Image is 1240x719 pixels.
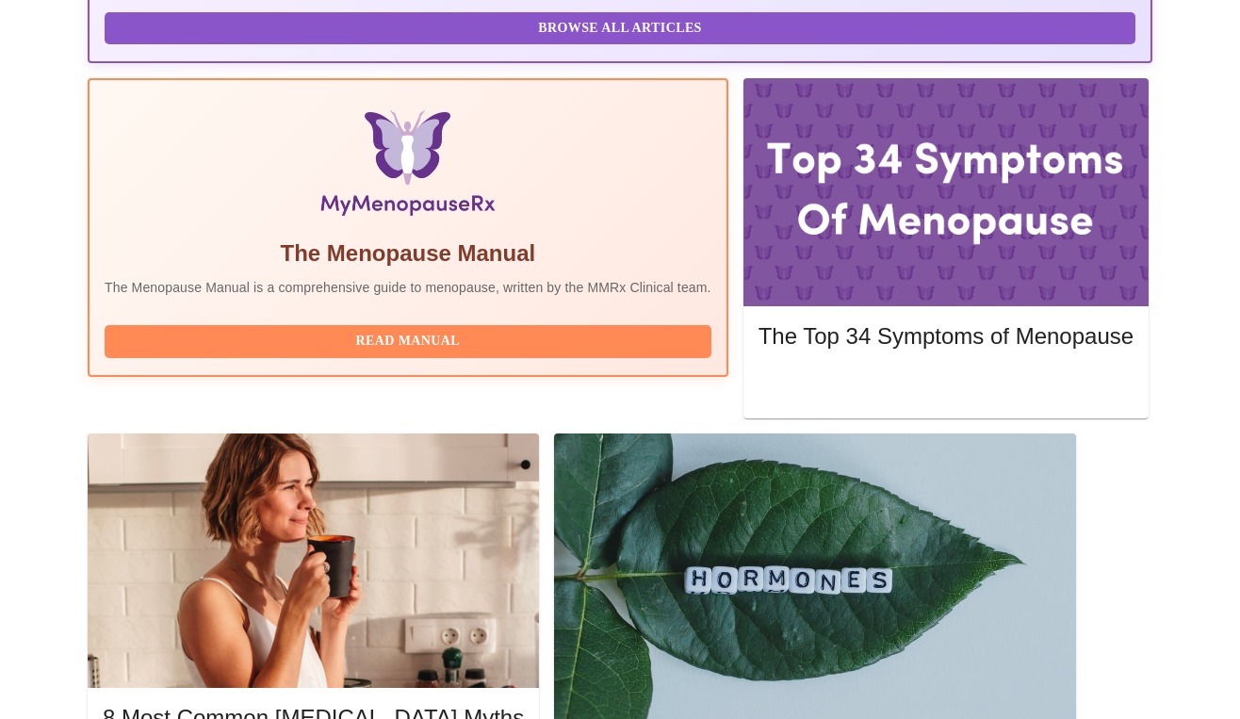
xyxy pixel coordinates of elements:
button: Read Manual [105,325,711,358]
button: Read More [759,369,1134,402]
h5: The Top 34 Symptoms of Menopause [759,321,1134,351]
span: Read Manual [123,330,693,353]
p: The Menopause Manual is a comprehensive guide to menopause, written by the MMRx Clinical team. [105,278,711,297]
img: Menopause Manual [201,110,614,223]
button: Browse All Articles [105,12,1135,45]
a: Read More [759,376,1138,392]
h5: The Menopause Manual [105,238,711,269]
span: Read More [777,374,1115,398]
a: Read Manual [105,332,716,348]
span: Browse All Articles [123,17,1117,41]
a: Browse All Articles [105,19,1140,35]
